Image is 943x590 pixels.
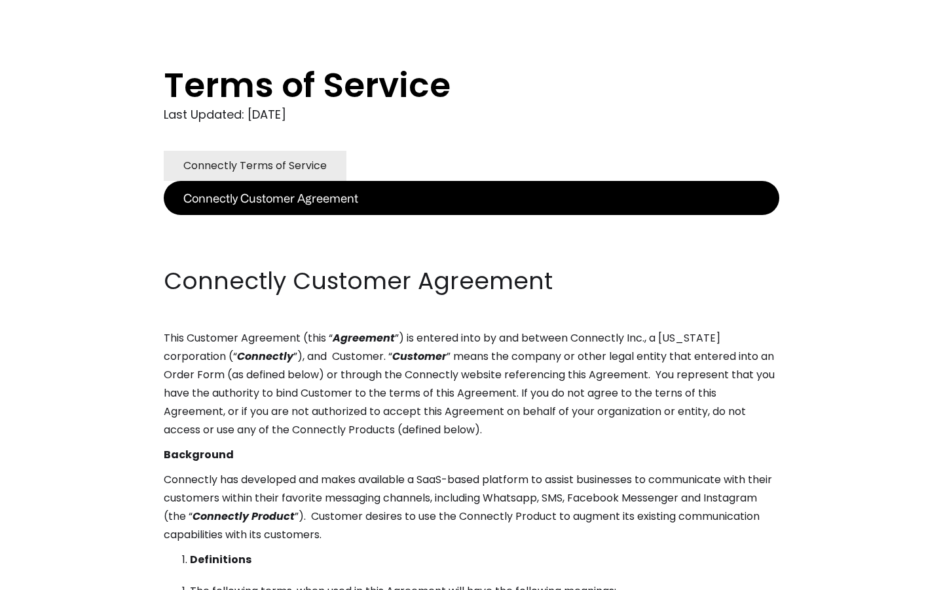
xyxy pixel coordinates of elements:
[237,349,293,364] em: Connectly
[26,567,79,585] ul: Language list
[164,215,779,233] p: ‍
[183,157,327,175] div: Connectly Terms of Service
[164,66,727,105] h1: Terms of Service
[190,552,251,567] strong: Definitions
[193,509,295,524] em: Connectly Product
[164,447,234,462] strong: Background
[164,265,779,298] h2: Connectly Customer Agreement
[333,330,395,345] em: Agreement
[164,240,779,258] p: ‍
[164,105,779,125] div: Last Updated: [DATE]
[164,471,779,544] p: Connectly has developed and makes available a SaaS-based platform to assist businesses to communi...
[164,329,779,439] p: This Customer Agreement (this “ ”) is entered into by and between Connectly Inc., a [US_STATE] co...
[13,566,79,585] aside: Language selected: English
[392,349,447,364] em: Customer
[183,189,358,207] div: Connectly Customer Agreement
